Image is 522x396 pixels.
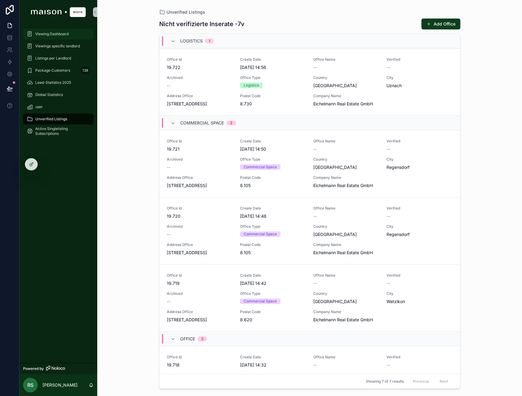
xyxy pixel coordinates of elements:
[35,126,88,136] span: Active Singlelisting Subscriptions
[31,7,86,17] img: App logo
[167,183,233,189] span: [STREET_ADDRESS]
[167,299,170,305] span: --
[180,120,224,126] span: Commercial Space
[167,273,233,278] span: Office Id
[240,291,306,296] span: Office Type
[167,355,233,360] span: Office Id
[240,242,306,247] span: Postal Code
[240,273,306,278] span: Create Date
[167,57,233,62] span: Office Id
[386,231,452,237] span: Regensdorf
[35,80,71,85] span: Lead-Statistics 2025
[167,224,233,229] span: Archived
[313,213,317,219] span: --
[240,64,306,70] span: [DATE] 14:56
[35,117,67,121] span: Unverified Listings
[240,206,306,211] span: Create Date
[240,101,306,107] span: 8.730
[313,164,379,170] span: [GEOGRAPHIC_DATA]
[81,67,90,74] div: 138
[35,68,70,73] span: Package Customers
[366,379,404,384] span: Showing 7 of 7 results
[313,94,379,98] span: Company Name
[244,83,259,88] div: Logistics
[23,89,94,100] a: Global Statistics
[240,362,306,368] span: [DATE] 14:32
[240,75,306,80] span: Office Type
[313,299,379,305] span: [GEOGRAPHIC_DATA]
[23,114,94,125] a: Unverified Listings
[244,231,277,237] div: Commercial Space
[313,373,379,378] span: Country
[35,104,43,109] span: user
[313,83,379,89] span: [GEOGRAPHIC_DATA]
[35,32,69,36] span: Viewing Dashboard
[386,373,452,378] span: City
[313,175,379,180] span: Company Name
[313,280,317,286] span: --
[386,139,452,144] span: Verified
[244,299,277,304] div: Commercial Space
[386,224,452,229] span: City
[230,121,232,125] div: 3
[167,242,233,247] span: Address Office
[160,264,460,331] a: Office Id19.719Create Date[DATE] 14:42Office Name--Verified--Archived--Office TypeCommercial Spac...
[386,299,452,305] span: Wetzikon
[167,94,233,98] span: Address Office
[167,362,233,368] span: 19.718
[19,363,97,374] a: Powered by
[240,139,306,144] span: Create Date
[313,101,379,107] span: Eichelmann Real Estate GmbH
[240,317,306,323] span: 8.620
[23,65,94,76] a: Package Customers138
[167,9,205,15] span: Unverified Listings
[386,291,452,296] span: City
[35,56,71,61] span: Listings per Landlord
[180,38,203,44] span: Logistics
[180,336,195,342] span: Office
[313,64,317,70] span: --
[43,382,77,388] p: [PERSON_NAME]
[313,75,379,80] span: Country
[313,250,379,256] span: Eichelmann Real Estate GmbH
[23,29,94,39] a: Viewing Dashboard
[167,83,170,89] span: --
[421,19,460,29] button: Add Office
[240,183,306,189] span: 8.105
[313,309,379,314] span: Company Name
[386,280,390,286] span: --
[167,75,233,80] span: Archived
[313,224,379,229] span: Country
[244,164,277,170] div: Commercial Space
[240,157,306,162] span: Office Type
[167,101,233,107] span: [STREET_ADDRESS]
[386,146,390,152] span: --
[240,213,306,219] span: [DATE] 14:48
[240,373,306,378] span: Office Type
[23,41,94,52] a: Viewings specific landlord
[386,64,390,70] span: --
[313,242,379,247] span: Company Name
[160,48,460,115] a: Office Id19.722Create Date[DATE] 14:56Office Name--Verified--Archived--Office TypeLogisticsCountr...
[313,362,317,368] span: --
[167,291,233,296] span: Archived
[240,57,306,62] span: Create Date
[386,83,452,89] span: Uznach
[167,164,170,170] span: --
[167,213,233,219] span: 19.720
[167,64,233,70] span: 19.722
[386,362,390,368] span: --
[313,231,379,237] span: [GEOGRAPHIC_DATA]
[35,44,80,49] span: Viewings specific landlord
[167,280,233,286] span: 19.719
[313,291,379,296] span: Country
[35,92,63,97] span: Global Statistics
[167,373,233,378] span: Archived
[27,381,33,389] span: RS
[167,206,233,211] span: Office Id
[313,139,379,144] span: Office Name
[167,175,233,180] span: Address Office
[23,77,94,88] a: Lead-Statistics 2025
[167,157,233,162] span: Archived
